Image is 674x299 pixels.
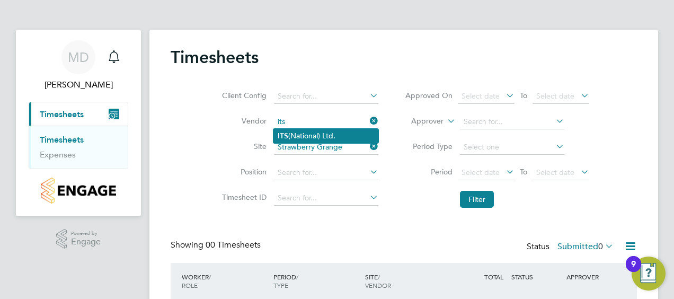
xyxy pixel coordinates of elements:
span: / [209,272,211,281]
input: Search for... [274,165,378,180]
button: Open Resource Center, 9 new notifications [632,257,666,291]
input: Search for... [274,140,378,155]
input: Search for... [274,115,378,129]
span: TYPE [273,281,288,289]
span: TOTAL [484,272,503,281]
label: Site [219,142,267,151]
a: Expenses [40,149,76,160]
div: 9 [631,264,636,278]
label: Period [405,167,453,177]
span: MD [68,50,89,64]
div: WORKER [179,267,271,295]
label: Period Type [405,142,453,151]
b: ITS [278,131,288,140]
span: Select date [462,168,500,177]
label: Approver [396,116,444,127]
h2: Timesheets [171,47,259,68]
div: APPROVER [564,267,619,286]
span: / [296,272,298,281]
div: Status [527,240,616,254]
input: Select one [460,140,564,155]
span: To [517,89,530,102]
span: Select date [536,168,574,177]
label: Timesheet ID [219,192,267,202]
input: Search for... [274,191,378,206]
a: Go to home page [29,178,128,204]
span: Engage [71,238,101,247]
span: Timesheets [40,109,84,119]
span: Select date [536,91,574,101]
span: VENDOR [365,281,391,289]
button: Timesheets [29,102,128,126]
span: Matt Day [29,78,128,91]
span: To [517,165,530,179]
span: / [378,272,380,281]
div: SITE [362,267,454,295]
input: Search for... [460,115,564,129]
input: Search for... [274,89,378,104]
div: Showing [171,240,263,251]
label: Approved On [405,91,453,100]
span: 0 [598,241,603,252]
img: countryside-properties-logo-retina.png [41,178,116,204]
li: (National) Ltd. [273,129,378,143]
span: 00 Timesheets [206,240,261,250]
nav: Main navigation [16,30,141,216]
a: MD[PERSON_NAME] [29,40,128,91]
a: Powered byEngage [56,229,101,249]
span: ROLE [182,281,198,289]
span: Powered by [71,229,101,238]
button: Filter [460,191,494,208]
div: PERIOD [271,267,362,295]
label: Vendor [219,116,267,126]
label: Submitted [557,241,614,252]
div: STATUS [509,267,564,286]
div: Timesheets [29,126,128,169]
span: Select date [462,91,500,101]
label: Client Config [219,91,267,100]
a: Timesheets [40,135,84,145]
label: Position [219,167,267,177]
